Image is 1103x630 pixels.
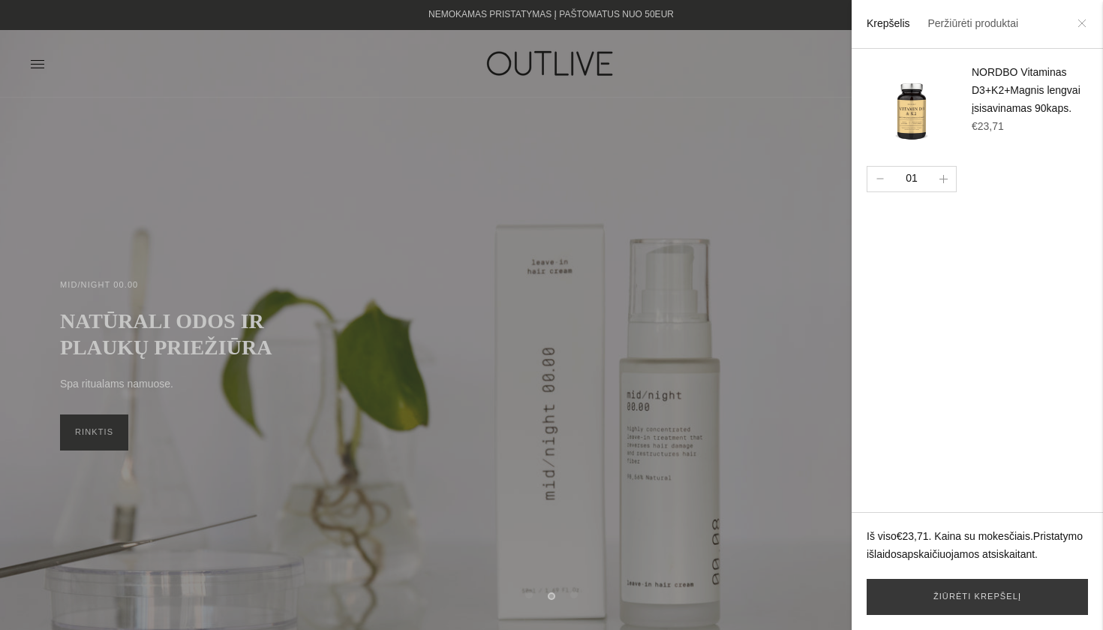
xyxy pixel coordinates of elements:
a: Pristatymo išlaidos [867,530,1083,560]
span: €23,71 [972,120,1004,132]
a: NORDBO Vitaminas D3+K2+Magnis lengvai įsisavinamas 90kaps. [972,66,1080,114]
span: €23,71 [897,530,929,542]
a: Krepšelis [867,17,910,29]
div: 01 [900,171,924,187]
p: Iš viso . Kaina su mokesčiais. apskaičiuojamos atsiskaitant. [867,528,1088,564]
a: Peržiūrėti produktai [927,17,1018,29]
a: Žiūrėti krepšelį [867,579,1088,615]
img: nordbo-vitd3-k2-magnis--outlive_2_200x.png [867,64,957,154]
